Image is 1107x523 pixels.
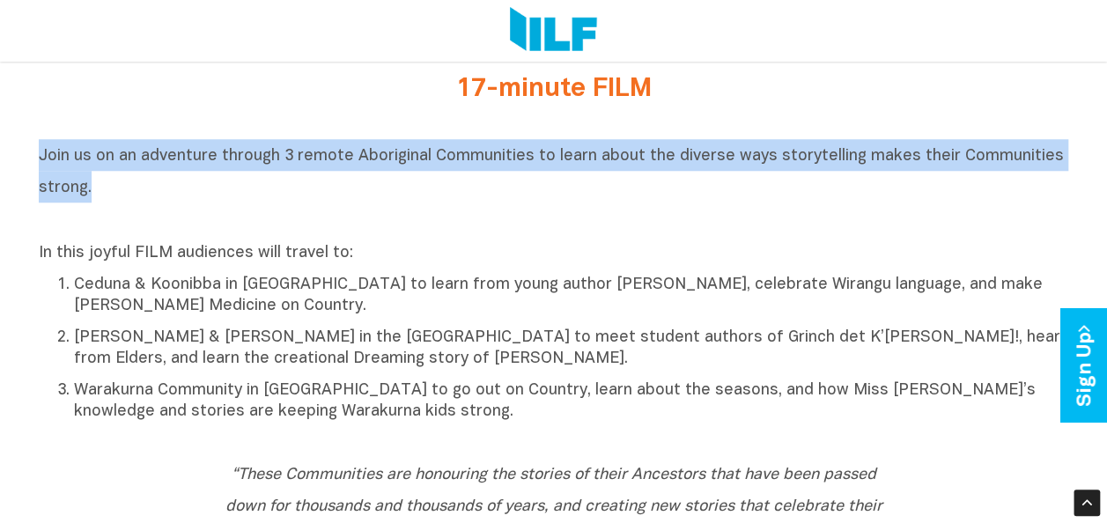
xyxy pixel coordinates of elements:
div: Scroll Back to Top [1074,490,1100,516]
span: Join us on an adventure through 3 remote Aboriginal Communities to learn about the diverse ways s... [39,149,1064,195]
h2: 17-minute FILM [224,75,884,104]
p: Ceduna & Koonibba in [GEOGRAPHIC_DATA] to learn from young author [PERSON_NAME], celebrate Wirang... [74,275,1069,317]
p: Warakurna Community in [GEOGRAPHIC_DATA] to go out on Country, learn about the seasons, and how M... [74,380,1069,423]
p: [PERSON_NAME] & [PERSON_NAME] in the [GEOGRAPHIC_DATA] to meet student authors of Grinch det K’[P... [74,328,1069,370]
p: In this joyful FILM audiences will travel to: [39,243,1069,264]
img: Logo [510,7,597,55]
